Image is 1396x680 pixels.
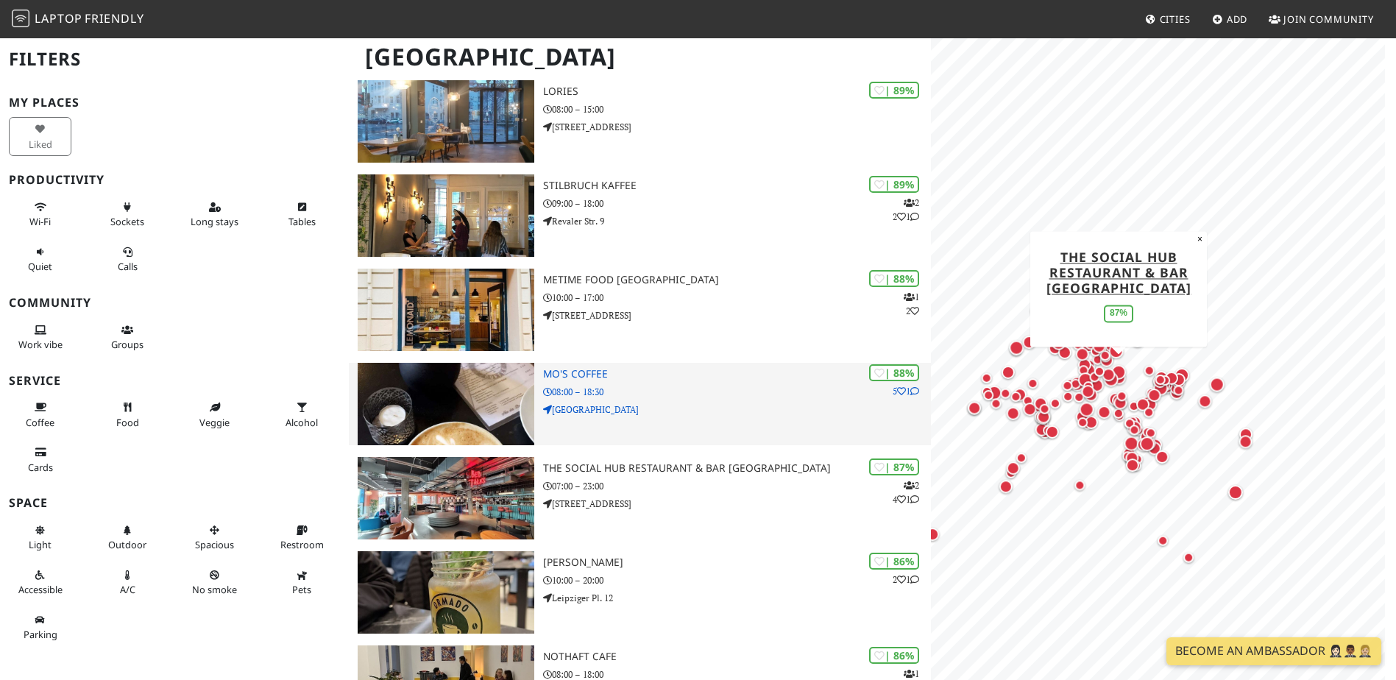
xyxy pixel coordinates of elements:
div: Map marker [1003,403,1022,422]
div: Map marker [1113,387,1130,405]
div: | 88% [869,364,919,381]
a: metime food Berlin | 88% 12 metime food [GEOGRAPHIC_DATA] 10:00 – 17:00 [STREET_ADDRESS] [349,269,930,351]
button: Close popup [1193,231,1207,247]
div: Map marker [1020,400,1039,419]
div: Map marker [996,384,1014,402]
div: Map marker [1100,369,1121,389]
div: Map marker [1169,370,1188,389]
span: Spacious [195,538,234,551]
div: Map marker [1080,378,1097,395]
div: Map marker [1236,432,1255,451]
div: Map marker [1138,392,1155,410]
p: Leipziger Pl. 12 [543,591,931,605]
div: Map marker [1108,361,1129,382]
p: 2 4 1 [893,478,919,506]
div: Map marker [1007,341,1024,359]
div: Map marker [1151,371,1169,389]
div: Map marker [1141,394,1160,414]
div: Map marker [1146,435,1165,454]
span: Work-friendly tables [288,215,316,228]
div: Map marker [1169,372,1188,392]
button: No smoke [183,563,246,602]
div: Map marker [977,369,995,386]
div: Map marker [1043,422,1062,441]
button: Accessible [9,563,71,602]
div: | 86% [869,553,919,570]
div: Map marker [1133,435,1152,454]
div: Map marker [1033,408,1052,428]
div: Map marker [1169,381,1187,399]
div: Map marker [1138,423,1156,441]
div: Map marker [1127,330,1147,350]
div: Map marker [1136,433,1157,454]
div: | 89% [869,176,919,193]
div: Map marker [1061,375,1079,392]
h1: [GEOGRAPHIC_DATA] [353,37,927,77]
button: Calls [96,240,159,279]
div: Map marker [1087,342,1105,360]
a: LaptopFriendly LaptopFriendly [12,7,144,32]
img: LaptopFriendly [12,10,29,27]
button: Quiet [9,240,71,279]
div: Map marker [1119,447,1136,465]
div: Map marker [1079,415,1096,433]
a: The Social Hub Restaurant & Bar [GEOGRAPHIC_DATA] [1046,248,1191,297]
div: Map marker [1003,458,1022,478]
div: Map marker [1039,421,1057,439]
div: | 88% [869,270,919,287]
div: | 87% [869,458,919,475]
span: Coffee [26,416,54,429]
p: [GEOGRAPHIC_DATA] [543,403,931,417]
div: Map marker [979,386,997,404]
img: Stilbruch Kaffee [358,174,534,257]
div: Map marker [1096,348,1114,366]
div: Map marker [1121,414,1138,432]
div: Map marker [1139,433,1158,453]
button: Alcohol [271,395,333,434]
div: Map marker [1162,368,1181,387]
div: Map marker [1059,387,1077,405]
div: Map marker [1031,394,1050,413]
p: 1 2 [904,290,919,318]
div: Map marker [987,394,1005,412]
div: Map marker [1236,425,1255,444]
div: Map marker [1070,388,1088,405]
h3: Productivity [9,173,340,187]
button: Veggie [183,395,246,434]
button: Coffee [9,395,71,434]
button: Long stays [183,195,246,234]
button: Wi-Fi [9,195,71,234]
div: Map marker [1085,368,1103,386]
div: Map marker [1119,444,1138,463]
div: Map marker [996,477,1016,496]
button: Parking [9,608,71,647]
span: Stable Wi-Fi [29,215,51,228]
a: The Social Hub Restaurant & Bar Berlin | 87% 241 The Social Hub Restaurant & Bar [GEOGRAPHIC_DATA... [349,457,930,539]
div: Map marker [1144,386,1163,405]
div: Map marker [1034,407,1053,426]
p: Revaler Str. 9 [543,214,931,228]
div: Map marker [1071,476,1088,494]
a: Lories | 89% Lories 08:00 – 15:00 [STREET_ADDRESS] [349,80,930,163]
img: The Social Hub Restaurant & Bar Berlin [358,457,534,539]
button: Cards [9,440,71,479]
span: Outdoor area [108,538,146,551]
span: Veggie [199,416,230,429]
a: Add [1206,6,1254,32]
div: Map marker [1110,404,1127,422]
div: Map marker [1172,365,1192,386]
div: | 86% [869,647,919,664]
h3: The Social Hub Restaurant & Bar [GEOGRAPHIC_DATA] [543,462,931,475]
div: Map marker [1124,417,1144,438]
div: Map marker [1058,377,1076,394]
button: Work vibe [9,318,71,357]
div: Map marker [1133,394,1152,414]
button: Food [96,395,159,434]
div: Map marker [1195,392,1214,411]
p: 08:00 – 18:30 [543,385,931,399]
span: Parking [24,628,57,641]
span: Video/audio calls [118,260,138,273]
div: Map marker [1110,407,1128,425]
div: Map marker [1105,341,1126,361]
div: Map marker [1024,375,1041,392]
